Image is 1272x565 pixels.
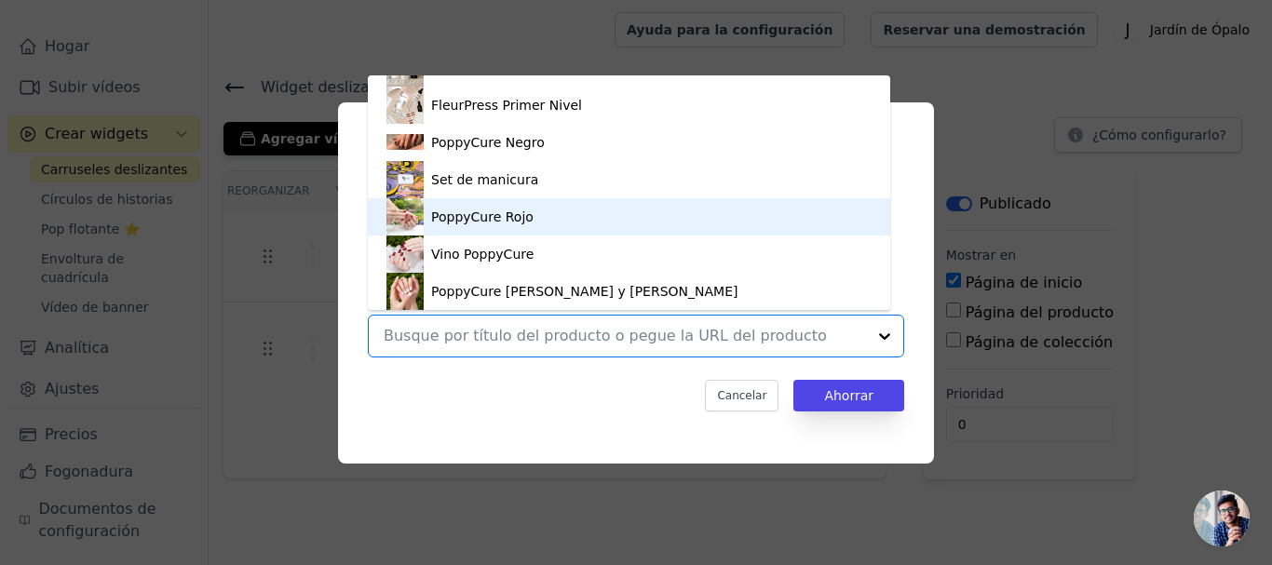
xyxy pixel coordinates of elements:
[386,235,424,273] img: miniatura del producto
[1194,491,1250,546] div: Chat abierto
[386,273,424,310] img: miniatura del producto
[386,87,424,124] img: miniatura del producto
[717,389,766,402] font: Cancelar
[431,61,601,75] font: FleurPress Siguiente Nivel
[386,198,424,235] img: miniatura del producto
[384,325,866,347] input: Busque por título del producto o pegue la URL del producto
[431,247,534,262] font: Vino PoppyCure
[431,172,538,187] font: Set de manicura
[386,124,424,161] img: miniatura del producto
[431,98,582,113] font: FleurPress Primer Nivel
[386,161,424,198] img: miniatura del producto
[431,135,545,150] font: PoppyCure Negro
[431,209,534,224] font: PoppyCure Rojo
[824,388,873,403] font: Ahorrar
[431,284,738,299] font: PoppyCure [PERSON_NAME] y [PERSON_NAME]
